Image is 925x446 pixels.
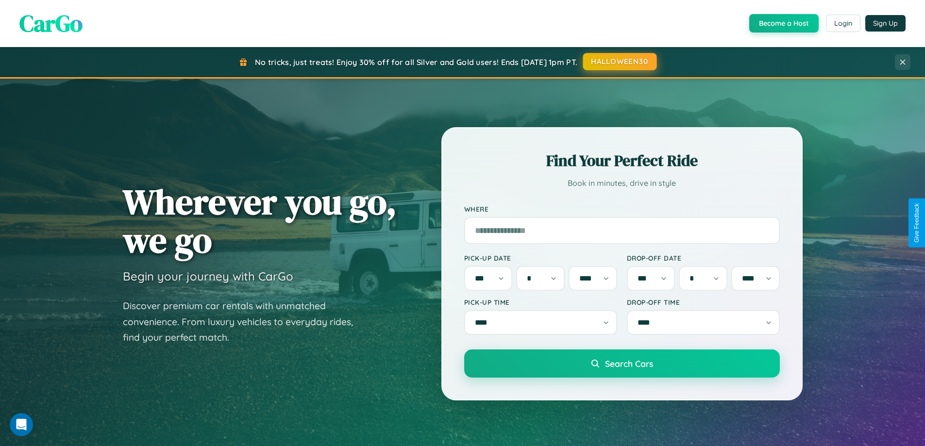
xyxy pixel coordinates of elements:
[464,150,780,171] h2: Find Your Perfect Ride
[913,203,920,243] div: Give Feedback
[464,205,780,213] label: Where
[865,15,906,32] button: Sign Up
[10,413,33,436] iframe: Intercom live chat
[123,182,397,259] h1: Wherever you go, we go
[464,349,780,378] button: Search Cars
[826,15,860,32] button: Login
[19,7,83,39] span: CarGo
[749,14,819,33] button: Become a Host
[627,254,780,262] label: Drop-off Date
[583,53,657,70] button: HALLOWEEN30
[605,358,653,369] span: Search Cars
[627,298,780,306] label: Drop-off Time
[123,269,293,283] h3: Begin your journey with CarGo
[464,254,617,262] label: Pick-up Date
[255,57,577,67] span: No tricks, just treats! Enjoy 30% off for all Silver and Gold users! Ends [DATE] 1pm PT.
[464,298,617,306] label: Pick-up Time
[123,298,366,346] p: Discover premium car rentals with unmatched convenience. From luxury vehicles to everyday rides, ...
[464,176,780,190] p: Book in minutes, drive in style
